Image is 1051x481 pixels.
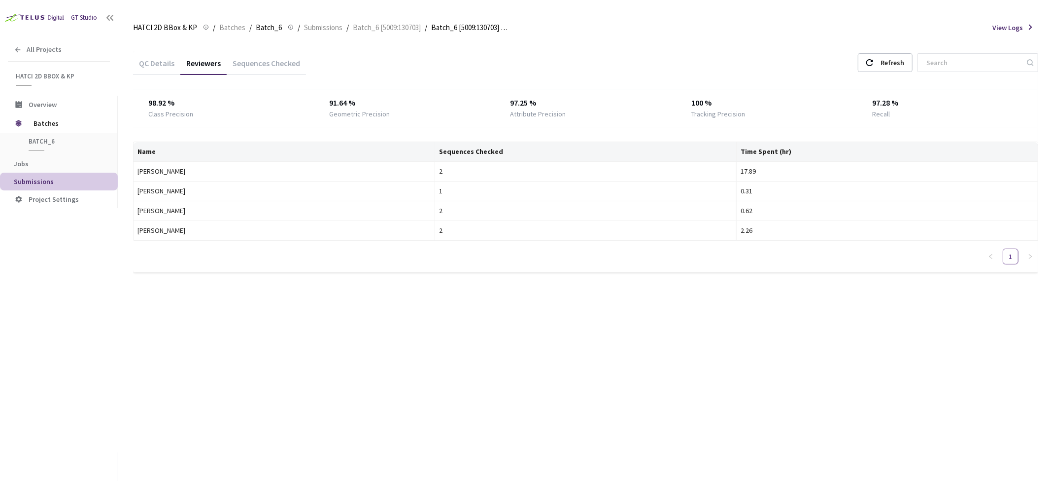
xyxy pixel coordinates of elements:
div: Attribute Precision [510,109,566,119]
a: Submissions [302,22,344,33]
div: Geometric Precision [329,109,390,119]
div: 91.64 % [329,97,480,109]
span: All Projects [27,45,62,54]
div: 2 [439,225,732,236]
th: Name [134,142,435,162]
div: [PERSON_NAME] [137,225,431,236]
div: QC Details [133,58,180,75]
div: Recall [872,109,890,119]
th: Time Spent (hr) [737,142,1038,162]
input: Search [920,54,1025,72]
li: / [213,22,215,34]
li: / [425,22,427,34]
div: 1 [439,185,732,196]
span: right [1027,254,1033,259]
span: Batch_6 [5009:130703] QC - [DATE] [431,22,511,34]
div: Reviewers [180,58,227,75]
div: 0.62 [741,205,1034,216]
li: Next Page [1022,249,1038,264]
span: Batch_6 [256,22,282,34]
span: Submissions [304,22,342,34]
span: View Logs [992,23,1023,33]
span: Batch_6 [5009:130703] [353,22,421,34]
span: Submissions [14,177,54,186]
div: [PERSON_NAME] [137,205,431,216]
a: Batches [217,22,247,33]
div: [PERSON_NAME] [137,166,431,177]
div: 100 % [691,97,842,109]
span: Batch_6 [29,137,102,146]
div: Tracking Precision [691,109,745,119]
li: 1 [1003,249,1018,264]
li: / [298,22,300,34]
button: right [1022,249,1038,264]
span: HATCI 2D BBox & KP [133,22,197,34]
span: Jobs [14,159,29,168]
div: Refresh [881,54,904,72]
div: 17.89 [741,166,1034,177]
a: Batch_6 [5009:130703] [351,22,423,33]
span: HATCI 2D BBox & KP [16,72,104,80]
li: / [346,22,349,34]
div: 2 [439,205,732,216]
div: [PERSON_NAME] [137,185,431,196]
div: 98.92 % [148,97,299,109]
span: Batches [219,22,245,34]
a: 1 [1003,249,1018,264]
div: 97.28 % [872,97,1023,109]
th: Sequences Checked [435,142,737,162]
div: GT Studio [71,13,97,23]
li: Previous Page [983,249,999,264]
div: Sequences Checked [227,58,306,75]
div: 97.25 % [510,97,661,109]
span: Project Settings [29,195,79,204]
span: left [988,254,994,259]
span: Overview [29,100,57,109]
button: left [983,249,999,264]
span: Batches [34,113,101,133]
div: 2.26 [741,225,1034,236]
div: 0.31 [741,185,1034,196]
div: Class Precision [148,109,193,119]
div: 2 [439,166,732,177]
li: / [249,22,252,34]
